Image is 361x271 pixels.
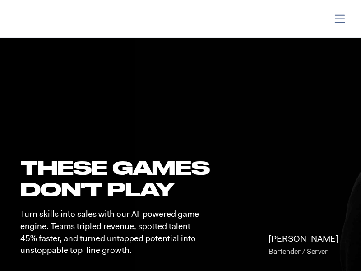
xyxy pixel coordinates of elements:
[20,157,217,200] h1: these GAMES DON'T PLAY
[328,10,352,28] button: Toggle navigation
[268,247,328,256] span: Bartender / Server
[20,208,208,256] p: Turn skills into sales with our AI-powered game engine. Teams tripled revenue, spotted talent 45%...
[9,10,74,27] img: ...
[268,233,338,258] p: [PERSON_NAME]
